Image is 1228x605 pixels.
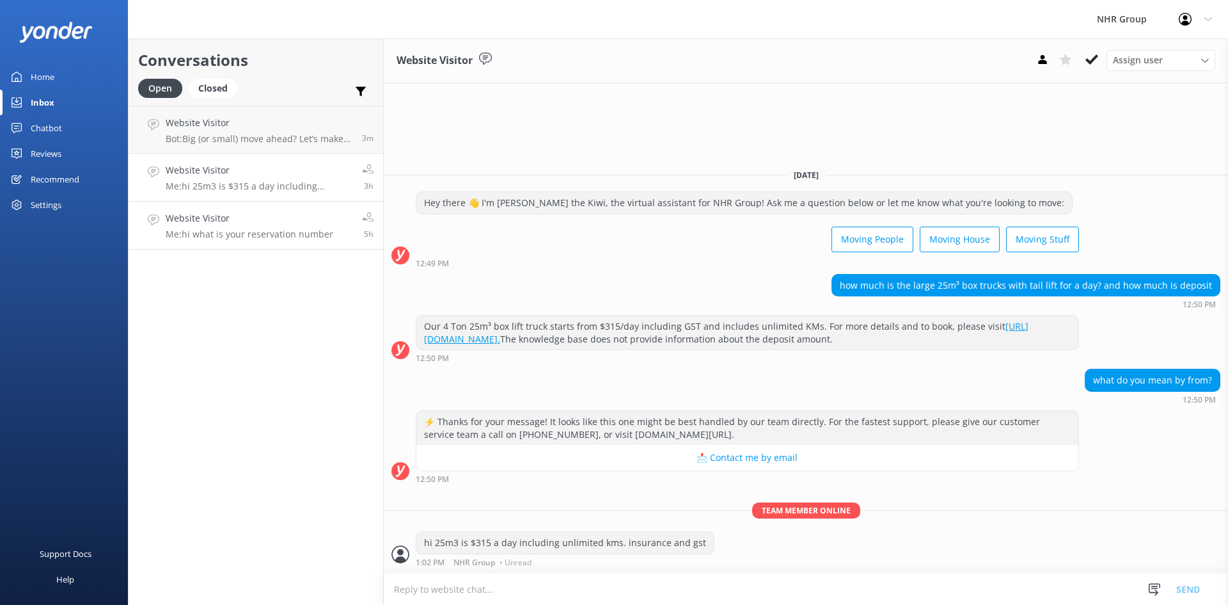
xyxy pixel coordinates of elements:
[364,229,374,239] span: Sep 01 2025 10:34am (UTC +12:00) Pacific/Auckland
[31,192,61,218] div: Settings
[786,170,826,181] span: [DATE]
[416,316,1078,350] div: Our 4 Ton 25m³ box lift truck starts from $315/day including GST and includes unlimited KMs. For ...
[416,355,449,362] strong: 12:50 PM
[416,411,1078,445] div: ⚡ Thanks for your message! It looks like this one might be best handled by our team directly. For...
[166,116,352,130] h4: Website Visitor
[31,141,61,166] div: Reviews
[416,192,1072,214] div: Hey there 👋 I'm [PERSON_NAME] the Kiwi, the virtual assistant for NHR Group! Ask me a question be...
[189,81,244,95] a: Closed
[1183,396,1216,404] strong: 12:50 PM
[416,445,1078,471] button: 📩 Contact me by email
[31,166,79,192] div: Recommend
[416,558,714,567] div: Sep 01 2025 01:02pm (UTC +12:00) Pacific/Auckland
[166,163,352,177] h4: Website Visitor
[1006,227,1079,252] button: Moving Stuff
[189,79,237,98] div: Closed
[1183,301,1216,309] strong: 12:50 PM
[831,227,913,252] button: Moving People
[453,559,495,567] span: NHR Group
[40,541,91,567] div: Support Docs
[1085,395,1220,404] div: Sep 01 2025 12:50pm (UTC +12:00) Pacific/Auckland
[166,181,352,192] p: Me: hi 25m3 is $315 a day including unlimited kms. insurance and gst
[831,300,1220,309] div: Sep 01 2025 12:50pm (UTC +12:00) Pacific/Auckland
[31,64,54,90] div: Home
[1085,369,1220,391] div: what do you mean by from?
[364,181,374,191] span: Sep 01 2025 01:02pm (UTC +12:00) Pacific/Auckland
[416,474,1079,483] div: Sep 01 2025 12:50pm (UTC +12:00) Pacific/Auckland
[129,202,383,250] a: Website VisitorMe:hi what is your reservation number5h
[416,559,445,567] strong: 1:02 PM
[416,532,714,554] div: hi 25m3 is $315 a day including unlimited kms. insurance and gst
[416,476,449,483] strong: 12:50 PM
[138,81,189,95] a: Open
[129,154,383,202] a: Website VisitorMe:hi 25m3 is $315 a day including unlimited kms. insurance and gst3h
[31,115,62,141] div: Chatbot
[416,259,1079,268] div: Sep 01 2025 12:49pm (UTC +12:00) Pacific/Auckland
[166,133,352,145] p: Bot: Big (or small) move ahead? Let’s make sure you’ve got the right wheels. Take our quick quiz ...
[832,275,1220,296] div: how much is the large 25m³ box trucks with tail lift for a day? and how much is deposit
[416,353,1079,362] div: Sep 01 2025 12:50pm (UTC +12:00) Pacific/Auckland
[56,567,74,592] div: Help
[920,227,1000,252] button: Moving House
[19,22,93,43] img: yonder-white-logo.png
[416,260,449,268] strong: 12:49 PM
[166,211,333,225] h4: Website Visitor
[397,52,473,69] h3: Website Visitor
[1113,53,1163,67] span: Assign user
[752,503,860,519] span: Team member online
[424,320,1028,345] a: [URL][DOMAIN_NAME].
[362,133,374,143] span: Sep 01 2025 04:02pm (UTC +12:00) Pacific/Auckland
[129,106,383,154] a: Website VisitorBot:Big (or small) move ahead? Let’s make sure you’ve got the right wheels. Take o...
[138,48,374,72] h2: Conversations
[31,90,54,115] div: Inbox
[500,559,531,567] span: • Unread
[166,229,333,240] p: Me: hi what is your reservation number
[1106,50,1215,70] div: Assign User
[138,79,182,98] div: Open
